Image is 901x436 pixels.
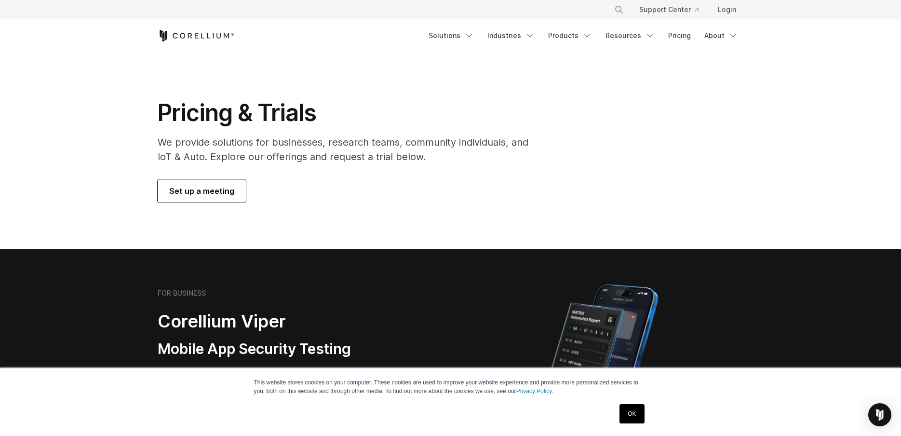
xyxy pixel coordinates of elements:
[632,1,706,18] a: Support Center
[158,98,542,127] h1: Pricing & Trials
[158,366,404,401] p: Security pentesting and AppSec teams will love the simplicity of automated report generation comb...
[158,289,206,298] h6: FOR BUSINESS
[158,340,404,358] h3: Mobile App Security Testing
[542,27,598,44] a: Products
[868,403,891,426] div: Open Intercom Messenger
[158,311,404,332] h2: Corellium Viper
[158,30,234,41] a: Corellium Home
[169,185,234,197] span: Set up a meeting
[423,27,480,44] a: Solutions
[662,27,697,44] a: Pricing
[603,1,744,18] div: Navigation Menu
[710,1,744,18] a: Login
[158,135,542,164] p: We provide solutions for businesses, research teams, community individuals, and IoT & Auto. Explo...
[158,179,246,203] a: Set up a meeting
[482,27,540,44] a: Industries
[423,27,744,44] div: Navigation Menu
[254,378,647,395] p: This website stores cookies on your computer. These cookies are used to improve your website expe...
[600,27,660,44] a: Resources
[699,27,744,44] a: About
[619,404,644,423] a: OK
[516,388,553,395] a: Privacy Policy.
[610,1,628,18] button: Search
